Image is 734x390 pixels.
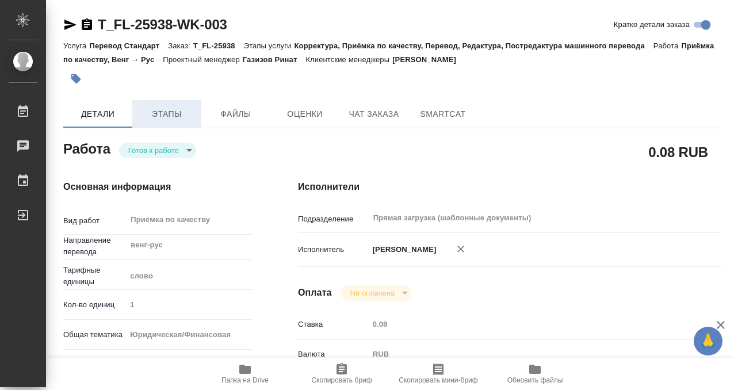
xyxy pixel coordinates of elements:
[694,327,722,355] button: 🙏
[298,180,721,194] h4: Исполнители
[298,213,369,225] p: Подразделение
[125,146,182,155] button: Готов к работе
[63,299,126,311] p: Кол-во единиц
[63,329,126,341] p: Общая тематика
[341,285,412,301] div: Готов к работе
[311,376,372,384] span: Скопировать бриф
[193,41,244,50] p: T_FL-25938
[653,41,682,50] p: Работа
[89,41,168,50] p: Перевод Стандарт
[298,286,332,300] h4: Оплата
[70,107,125,121] span: Детали
[487,358,583,390] button: Обновить файлы
[63,265,126,288] p: Тарифные единицы
[369,244,437,255] p: [PERSON_NAME]
[126,296,252,313] input: Пустое поле
[392,55,465,64] p: [PERSON_NAME]
[63,41,89,50] p: Услуга
[126,355,252,374] div: Личные документы
[293,358,390,390] button: Скопировать бриф
[63,18,77,32] button: Скопировать ссылку для ЯМессенджера
[369,345,686,364] div: RUB
[63,180,252,194] h4: Основная информация
[448,236,473,262] button: Удалить исполнителя
[163,55,242,64] p: Проектный менеджер
[390,358,487,390] button: Скопировать мини-бриф
[168,41,193,50] p: Заказ:
[298,244,369,255] p: Исполнитель
[63,66,89,91] button: Добавить тэг
[208,107,263,121] span: Файлы
[298,319,369,330] p: Ставка
[648,142,708,162] h2: 0.08 RUB
[305,55,392,64] p: Клиентские менеджеры
[298,349,369,360] p: Валюта
[244,41,295,50] p: Этапы услуги
[507,376,563,384] span: Обновить файлы
[80,18,94,32] button: Скопировать ссылку
[415,107,471,121] span: SmartCat
[119,143,196,158] div: Готов к работе
[221,376,269,384] span: Папка на Drive
[346,107,402,121] span: Чат заказа
[197,358,293,390] button: Папка на Drive
[294,41,653,50] p: Корректура, Приёмка по качеству, Перевод, Редактура, Постредактура машинного перевода
[698,329,718,353] span: 🙏
[614,19,690,30] span: Кратко детали заказа
[63,235,126,258] p: Направление перевода
[277,107,332,121] span: Оценки
[243,55,306,64] p: Газизов Ринат
[98,17,227,32] a: T_FL-25938-WK-003
[399,376,477,384] span: Скопировать мини-бриф
[126,266,252,286] div: слово
[126,325,252,345] div: Юридическая/Финансовая
[347,288,398,298] button: Не оплачена
[139,107,194,121] span: Этапы
[63,137,110,158] h2: Работа
[369,316,686,332] input: Пустое поле
[63,215,126,227] p: Вид работ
